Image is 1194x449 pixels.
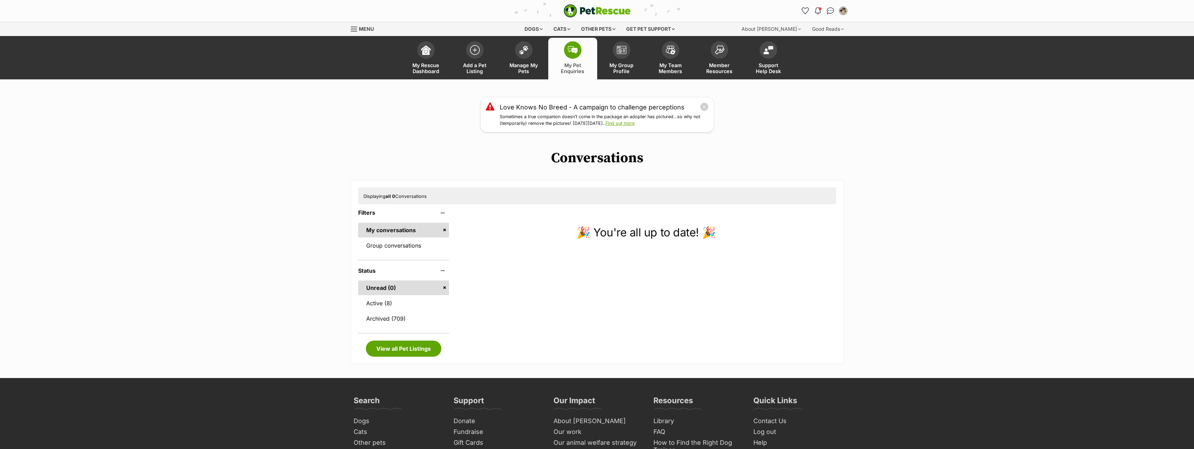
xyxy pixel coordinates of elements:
img: group-profile-icon-3fa3cf56718a62981997c0bc7e787c4b2cf8bcc04b72c1350f741eb67cf2f40e.svg [617,46,627,54]
a: Love Knows No Breed - A campaign to challenge perceptions [500,102,685,112]
a: Menu [351,22,379,35]
img: notifications-46538b983faf8c2785f20acdc204bb7945ddae34d4c08c2a6579f10ce5e182be.svg [815,7,820,14]
span: My Rescue Dashboard [410,62,442,74]
img: dashboard-icon-eb2f2d2d3e046f16d808141f083e7271f6b2e854fb5c12c21221c1fb7104beca.svg [421,45,431,55]
span: My Group Profile [606,62,637,74]
a: My Rescue Dashboard [401,38,450,79]
span: Member Resources [704,62,735,74]
h3: Support [454,395,484,409]
span: My Team Members [655,62,686,74]
img: add-pet-listing-icon-0afa8454b4691262ce3f59096e99ab1cd57d4a30225e0717b998d2c9b9846f56.svg [470,45,480,55]
img: Sutherland Shire Council Animal Shelter profile pic [840,7,847,14]
a: My Team Members [646,38,695,79]
img: team-members-icon-5396bd8760b3fe7c0b43da4ab00e1e3bb1a5d9ba89233759b79545d2d3fc5d0d.svg [666,45,675,55]
a: Active (8) [358,296,449,311]
header: Status [358,268,449,274]
a: Group conversations [358,238,449,253]
h3: Search [354,395,380,409]
span: Support Help Desk [753,62,784,74]
a: Member Resources [695,38,744,79]
a: View all Pet Listings [366,341,441,357]
span: Displaying Conversations [363,193,427,199]
p: Sometimes a true companion doesn’t come in the package an adopter has pictured…so why not (tempor... [500,114,709,127]
span: My Pet Enquiries [557,62,588,74]
h3: Resources [653,395,693,409]
a: Gift Cards [451,437,544,448]
img: manage-my-pets-icon-02211641906a0b7f246fdf0571729dbe1e7629f14944591b6c1af311fb30b64b.svg [519,45,529,55]
a: Our animal welfare strategy [551,437,644,448]
img: member-resources-icon-8e73f808a243e03378d46382f2149f9095a855e16c252ad45f914b54edf8863c.svg [715,45,724,55]
button: close [700,102,709,111]
a: Contact Us [751,416,844,427]
a: My conversations [358,223,449,237]
a: About [PERSON_NAME] [551,416,644,427]
h3: Quick Links [753,395,797,409]
h3: Our Impact [553,395,595,409]
img: chat-41dd97257d64d25036548639549fe6c8038ab92f7586957e7f3b1b290dea8141.svg [827,7,834,14]
a: Find out more [606,121,635,126]
a: My Group Profile [597,38,646,79]
a: FAQ [651,427,744,437]
a: Manage My Pets [499,38,548,79]
a: Log out [751,427,844,437]
a: Donate [451,416,544,427]
div: Cats [549,22,575,36]
header: Filters [358,209,449,216]
div: Good Reads [807,22,849,36]
a: PetRescue [564,4,631,17]
div: Get pet support [621,22,680,36]
span: Menu [359,26,374,32]
img: logo-e224e6f780fb5917bec1dbf3a21bbac754714ae5b6737aabdf751b685950b380.svg [564,4,631,17]
a: Support Help Desk [744,38,793,79]
a: Fundraise [451,427,544,437]
div: About [PERSON_NAME] [737,22,806,36]
a: Favourites [800,5,811,16]
button: Notifications [812,5,824,16]
div: Dogs [520,22,548,36]
div: Other pets [576,22,620,36]
a: Help [751,437,844,448]
a: Archived (709) [358,311,449,326]
strong: all 0 [385,193,395,199]
a: Add a Pet Listing [450,38,499,79]
a: Unread (0) [358,280,449,295]
a: Other pets [351,437,444,448]
a: Cats [351,427,444,437]
a: Conversations [825,5,836,16]
a: My Pet Enquiries [548,38,597,79]
button: My account [838,5,849,16]
a: Library [651,416,744,427]
a: Dogs [351,416,444,427]
img: pet-enquiries-icon-7e3ad2cf08bfb03b45e93fb7055b45f3efa6380592205ae92323e6603595dc1f.svg [568,46,578,54]
span: Manage My Pets [508,62,540,74]
span: Add a Pet Listing [459,62,491,74]
img: help-desk-icon-fdf02630f3aa405de69fd3d07c3f3aa587a6932b1a1747fa1d2bba05be0121f9.svg [764,46,773,54]
p: 🎉 You're all up to date! 🎉 [456,224,836,241]
a: Our work [551,427,644,437]
ul: Account quick links [800,5,849,16]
